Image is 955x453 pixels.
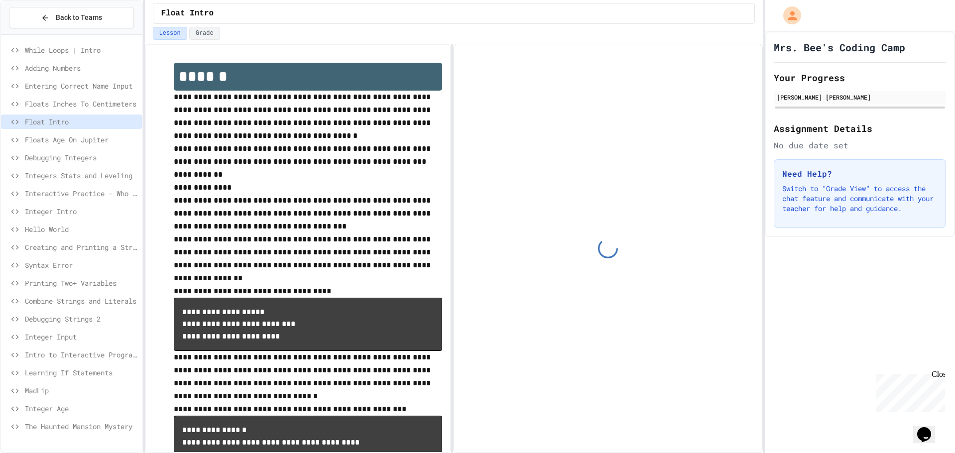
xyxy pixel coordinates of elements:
span: While Loops | Intro [25,45,138,55]
span: Back to Teams [56,12,102,23]
iframe: chat widget [913,413,945,443]
span: MadLip [25,385,138,396]
span: Syntax Error [25,260,138,270]
span: Entering Correct Name Input [25,81,138,91]
button: Grade [189,27,220,40]
h2: Assignment Details [774,121,946,135]
span: Debugging Integers [25,152,138,163]
div: My Account [773,4,804,27]
span: Floats Inches To Centimeters [25,99,138,109]
h3: Need Help? [782,168,938,180]
span: Integers Stats and Leveling [25,170,138,181]
div: [PERSON_NAME] [PERSON_NAME] [777,93,943,102]
span: Debugging Strings 2 [25,314,138,324]
span: Interactive Practice - Who Are You? [25,188,138,199]
span: Integer Input [25,332,138,342]
span: The Haunted Mansion Mystery [25,421,138,432]
button: Back to Teams [9,7,134,28]
span: Printing Two+ Variables [25,278,138,288]
span: Hello World [25,224,138,234]
span: Adding Numbers [25,63,138,73]
span: Float Intro [161,7,214,19]
span: Integer Age [25,403,138,414]
span: Floats Age On Jupiter [25,134,138,145]
p: Switch to "Grade View" to access the chat feature and communicate with your teacher for help and ... [782,184,938,214]
span: Learning If Statements [25,367,138,378]
h2: Your Progress [774,71,946,85]
span: Intro to Interactive Programs [25,349,138,360]
div: No due date set [774,139,946,151]
h1: Mrs. Bee's Coding Camp [774,40,905,54]
span: Creating and Printing a String Variable [25,242,138,252]
span: Combine Strings and Literals [25,296,138,306]
iframe: chat widget [872,370,945,412]
button: Lesson [153,27,187,40]
span: Integer Intro [25,206,138,217]
span: Float Intro [25,116,138,127]
div: Chat with us now!Close [4,4,69,63]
